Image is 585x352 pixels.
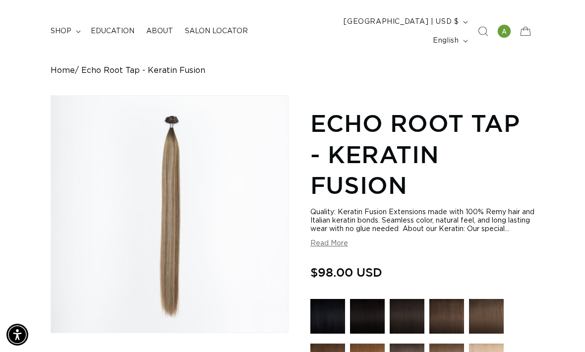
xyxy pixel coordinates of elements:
summary: shop [45,21,85,42]
div: Accessibility Menu [6,324,28,346]
button: [GEOGRAPHIC_DATA] | USD $ [338,12,472,31]
a: 1 Black - Keratin Fusion [310,299,345,339]
span: [GEOGRAPHIC_DATA] | USD $ [344,17,459,27]
span: English [433,36,459,46]
a: 1B Soft Black - Keratin Fusion [390,299,424,339]
a: Salon Locator [179,21,254,42]
nav: breadcrumbs [51,66,534,75]
summary: Search [472,20,494,42]
button: Read More [310,239,348,248]
span: About [146,27,173,36]
div: Quality: Keratin Fusion Extensions made with 100% Remy hair and Italian keratin bonds. Seamless c... [310,208,534,234]
a: About [140,21,179,42]
a: Education [85,21,140,42]
a: 4AB Medium Ash Brown - Keratin Fusion [469,299,504,339]
a: 1N Natural Black - Keratin Fusion [350,299,385,339]
img: 2 Dark Brown - Keratin Fusion [429,299,464,334]
img: 1N Natural Black - Keratin Fusion [350,299,385,334]
span: Echo Root Tap - Keratin Fusion [81,66,205,75]
img: 1B Soft Black - Keratin Fusion [390,299,424,334]
img: 4AB Medium Ash Brown - Keratin Fusion [469,299,504,334]
a: 2 Dark Brown - Keratin Fusion [429,299,464,339]
a: Home [51,66,75,75]
h1: Echo Root Tap - Keratin Fusion [310,108,534,200]
iframe: Chat Widget [535,304,585,352]
img: 1 Black - Keratin Fusion [310,299,345,334]
span: $98.00 USD [310,263,382,282]
span: shop [51,27,71,36]
span: Salon Locator [185,27,248,36]
span: Education [91,27,134,36]
button: English [427,31,472,50]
